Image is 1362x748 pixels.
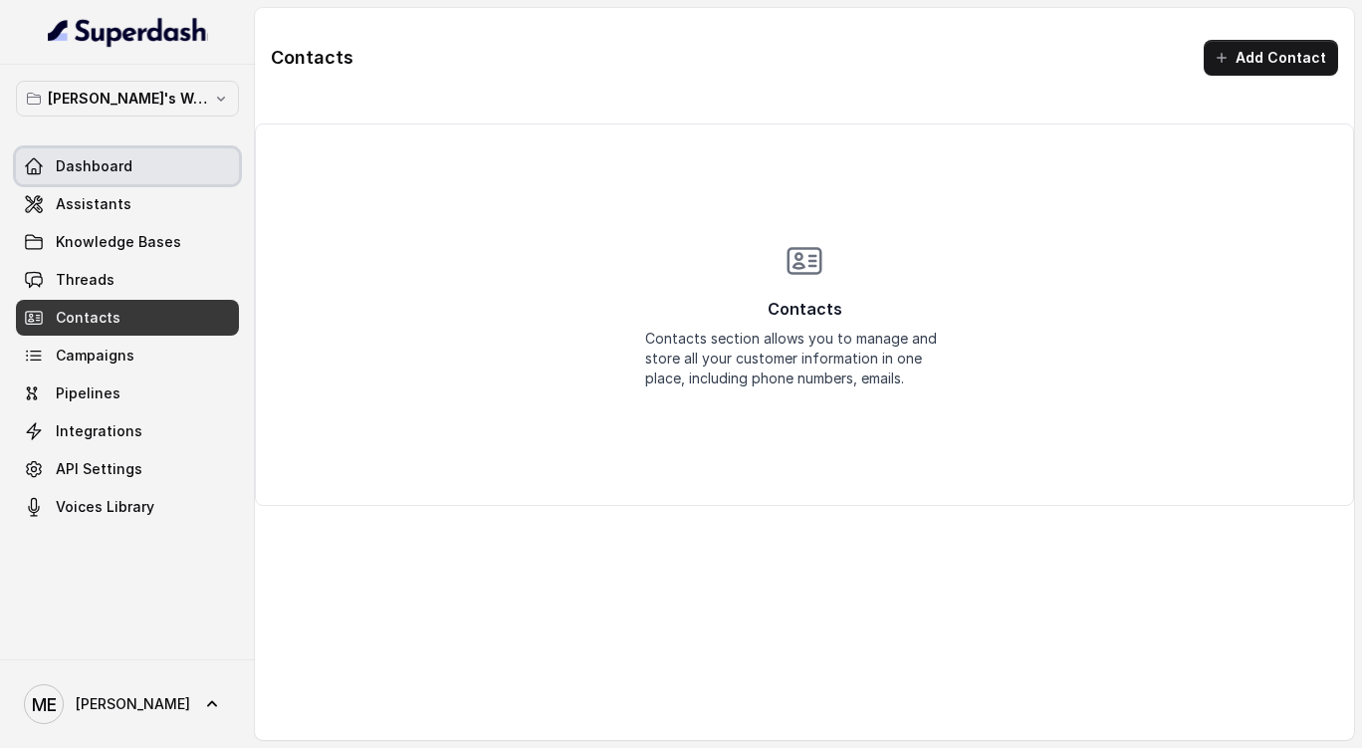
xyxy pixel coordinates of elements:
[645,329,964,388] div: Contacts section allows you to manage and store all your customer information in one place, inclu...
[16,224,239,260] a: Knowledge Bases
[768,297,842,321] p: Contacts
[56,497,154,517] span: Voices Library
[16,262,239,298] a: Threads
[56,459,142,479] span: API Settings
[16,338,239,374] a: Campaigns
[56,232,181,252] span: Knowledge Bases
[16,413,239,449] a: Integrations
[16,676,239,732] a: [PERSON_NAME]
[16,489,239,525] a: Voices Library
[16,148,239,184] a: Dashboard
[56,383,120,403] span: Pipelines
[32,694,57,715] text: ME
[16,375,239,411] a: Pipelines
[48,16,208,48] img: light.svg
[56,346,134,366] span: Campaigns
[271,42,353,74] h1: Contacts
[56,308,120,328] span: Contacts
[56,270,114,290] span: Threads
[56,421,142,441] span: Integrations
[56,156,132,176] span: Dashboard
[16,451,239,487] a: API Settings
[48,87,207,111] p: [PERSON_NAME]'s Workspace
[1204,40,1338,76] button: Add Contact
[76,694,190,714] span: [PERSON_NAME]
[16,186,239,222] a: Assistants
[56,194,131,214] span: Assistants
[16,300,239,336] a: Contacts
[16,81,239,117] button: [PERSON_NAME]'s Workspace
